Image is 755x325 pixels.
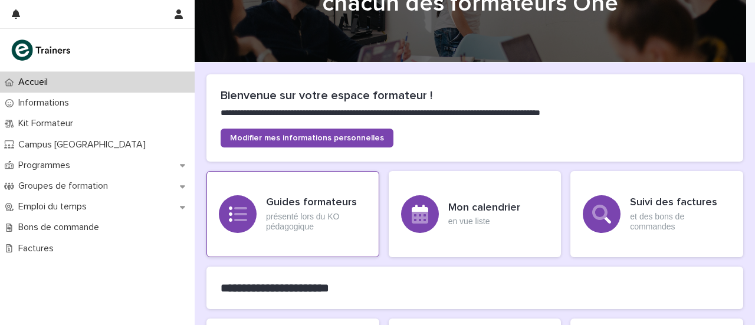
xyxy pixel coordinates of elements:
font: Modifier mes informations personnelles [230,134,384,142]
a: Guides formateursprésenté lors du KO pédagogique [206,171,379,257]
font: Programmes [18,160,70,170]
img: K0CqGN7SDeD6s4JG8KQk [9,38,74,62]
font: Campus [GEOGRAPHIC_DATA] [18,140,146,149]
font: présenté lors du KO pédagogique [266,212,340,231]
font: en vue liste [448,216,490,226]
font: Accueil [18,77,48,87]
a: Modifier mes informations personnelles [221,129,393,147]
font: Informations [18,98,69,107]
font: Kit Formateur [18,119,73,128]
a: Suivi des factureset des bons de commandes [570,171,743,257]
font: Groupes de formation [18,181,108,191]
font: Guides formateurs [266,197,357,208]
font: Mon calendrier [448,202,520,213]
a: Mon calendrieren vue liste [389,171,562,257]
font: et des bons de commandes [630,212,684,231]
font: Suivi des factures [630,197,717,208]
font: Factures [18,244,54,253]
font: Emploi du temps [18,202,87,211]
font: Bienvenue sur votre espace formateur ! [221,90,432,101]
font: Bons de commande [18,222,99,232]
